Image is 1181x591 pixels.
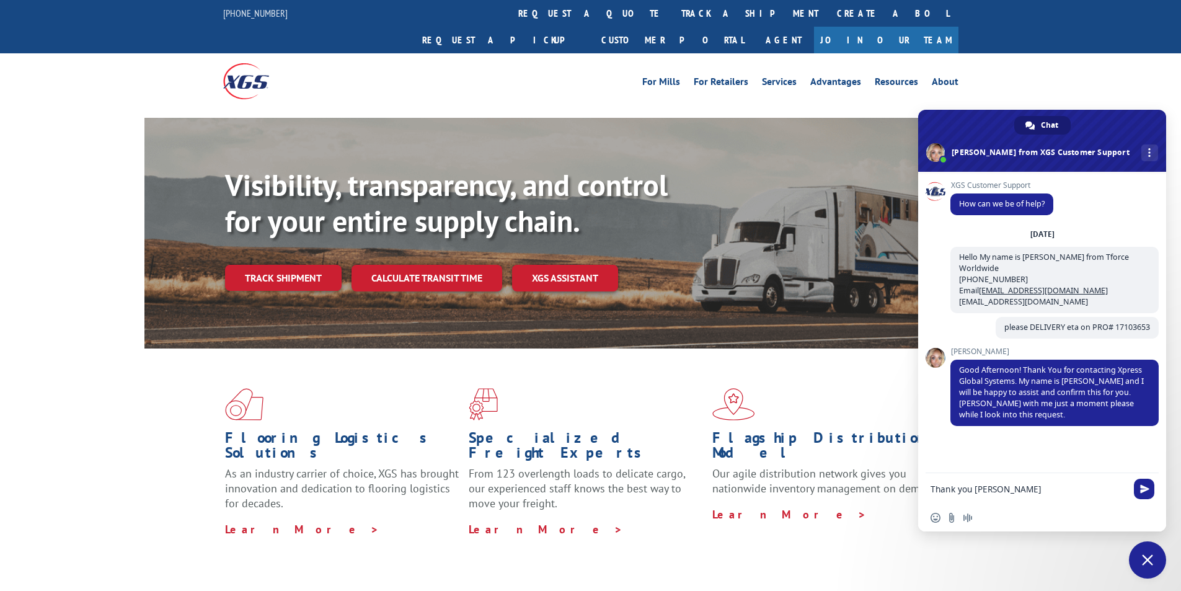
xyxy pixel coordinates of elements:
a: Advantages [810,77,861,91]
a: Track shipment [225,265,342,291]
img: xgs-icon-total-supply-chain-intelligence-red [225,388,263,420]
span: Send a file [947,513,957,523]
p: From 123 overlength loads to delicate cargo, our experienced staff knows the best way to move you... [469,466,703,522]
textarea: Compose your message... [931,473,1129,504]
span: Chat [1041,116,1058,135]
a: Customer Portal [592,27,753,53]
a: [EMAIL_ADDRESS][DOMAIN_NAME] [979,285,1108,296]
img: xgs-icon-focused-on-flooring-red [469,388,498,420]
h1: Specialized Freight Experts [469,430,703,466]
a: Chat [1014,116,1071,135]
a: Services [762,77,797,91]
a: XGS ASSISTANT [512,265,618,291]
img: xgs-icon-flagship-distribution-model-red [712,388,755,420]
a: Resources [875,77,918,91]
span: please DELIVERY eta on PRO# 17103653 [1004,322,1150,332]
span: Send [1134,479,1154,499]
a: Learn More > [712,507,867,522]
span: Hello My name is [PERSON_NAME] from Tforce Worldwide [PHONE_NUMBER] Email [EMAIL_ADDRESS][DOMAIN_... [959,252,1129,307]
h1: Flagship Distribution Model [712,430,947,466]
a: For Retailers [694,77,748,91]
span: XGS Customer Support [950,181,1053,190]
a: About [932,77,958,91]
a: For Mills [642,77,680,91]
span: [PERSON_NAME] [950,347,1159,356]
span: As an industry carrier of choice, XGS has brought innovation and dedication to flooring logistics... [225,466,459,510]
span: Audio message [963,513,973,523]
b: Visibility, transparency, and control for your entire supply chain. [225,166,668,240]
span: Our agile distribution network gives you nationwide inventory management on demand. [712,466,940,495]
a: Calculate transit time [352,265,502,291]
a: Join Our Team [814,27,958,53]
a: Learn More > [225,522,379,536]
a: Request a pickup [413,27,592,53]
h1: Flooring Logistics Solutions [225,430,459,466]
div: [DATE] [1030,231,1055,238]
span: How can we be of help? [959,198,1045,209]
a: [PHONE_NUMBER] [223,7,288,19]
a: Agent [753,27,814,53]
span: Insert an emoji [931,513,940,523]
a: Close chat [1129,541,1166,579]
span: Good Afternoon! Thank You for contacting Xpress Global Systems. My name is [PERSON_NAME] and I wi... [959,365,1144,420]
a: Learn More > [469,522,623,536]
